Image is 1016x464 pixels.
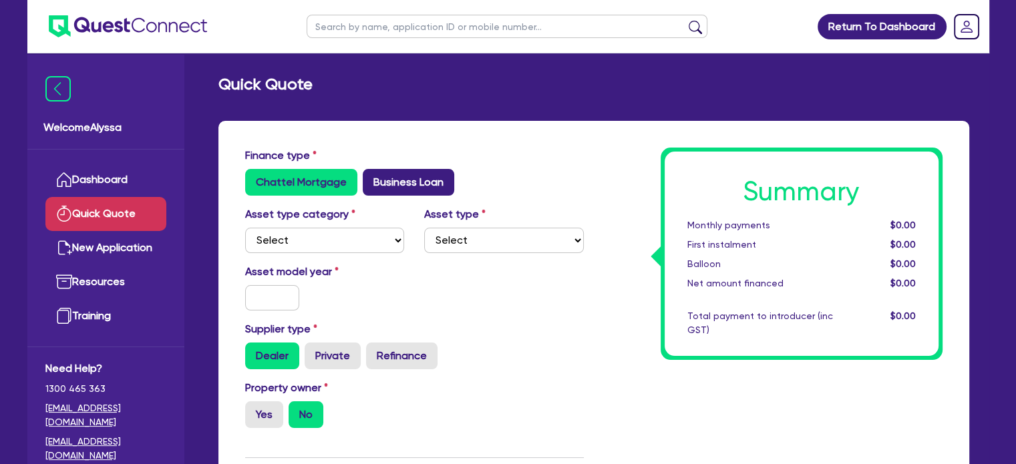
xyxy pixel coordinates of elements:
img: new-application [56,240,72,256]
label: Yes [245,401,283,428]
img: quick-quote [56,206,72,222]
a: Return To Dashboard [818,14,947,39]
a: [EMAIL_ADDRESS][DOMAIN_NAME] [45,401,166,429]
a: Training [45,299,166,333]
input: Search by name, application ID or mobile number... [307,15,707,38]
span: Welcome Alyssa [43,120,168,136]
span: $0.00 [890,310,915,321]
label: Chattel Mortgage [245,169,357,196]
label: Supplier type [245,321,317,337]
label: Refinance [366,342,438,369]
div: Monthly payments [677,218,843,232]
label: Property owner [245,380,328,396]
div: Balloon [677,257,843,271]
label: Asset type [424,206,486,222]
div: First instalment [677,238,843,252]
h1: Summary [687,176,916,208]
span: $0.00 [890,239,915,250]
h2: Quick Quote [218,75,313,94]
img: training [56,308,72,324]
a: Dashboard [45,163,166,197]
label: Asset type category [245,206,355,222]
span: $0.00 [890,258,915,269]
label: Asset model year [235,264,415,280]
a: Dropdown toggle [949,9,984,44]
img: icon-menu-close [45,76,71,101]
label: Dealer [245,342,299,369]
label: Business Loan [363,169,454,196]
label: Finance type [245,148,317,164]
span: $0.00 [890,278,915,288]
span: $0.00 [890,220,915,230]
a: [EMAIL_ADDRESS][DOMAIN_NAME] [45,435,166,463]
label: No [289,401,323,428]
img: quest-connect-logo-blue [49,15,207,37]
span: Need Help? [45,361,166,377]
div: Total payment to introducer (inc GST) [677,309,843,337]
a: Quick Quote [45,197,166,231]
label: Private [305,342,361,369]
img: resources [56,274,72,290]
div: Net amount financed [677,276,843,290]
a: Resources [45,265,166,299]
a: New Application [45,231,166,265]
span: 1300 465 363 [45,382,166,396]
